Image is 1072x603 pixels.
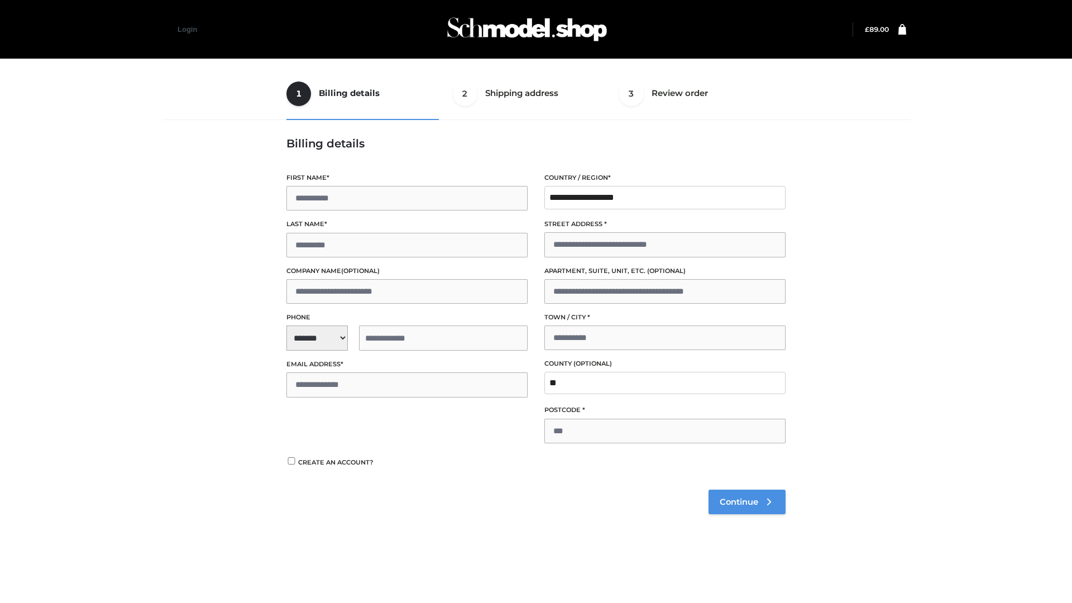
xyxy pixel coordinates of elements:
[865,25,889,33] a: £89.00
[544,266,786,276] label: Apartment, suite, unit, etc.
[286,173,528,183] label: First name
[286,457,296,465] input: Create an account?
[544,405,786,415] label: Postcode
[298,458,374,466] span: Create an account?
[709,490,786,514] a: Continue
[443,7,611,51] img: Schmodel Admin 964
[286,359,528,370] label: Email address
[286,219,528,229] label: Last name
[720,497,758,507] span: Continue
[544,358,786,369] label: County
[286,266,528,276] label: Company name
[544,219,786,229] label: Street address
[178,25,197,33] a: Login
[341,267,380,275] span: (optional)
[647,267,686,275] span: (optional)
[573,360,612,367] span: (optional)
[865,25,869,33] span: £
[544,173,786,183] label: Country / Region
[865,25,889,33] bdi: 89.00
[544,312,786,323] label: Town / City
[286,312,528,323] label: Phone
[286,137,786,150] h3: Billing details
